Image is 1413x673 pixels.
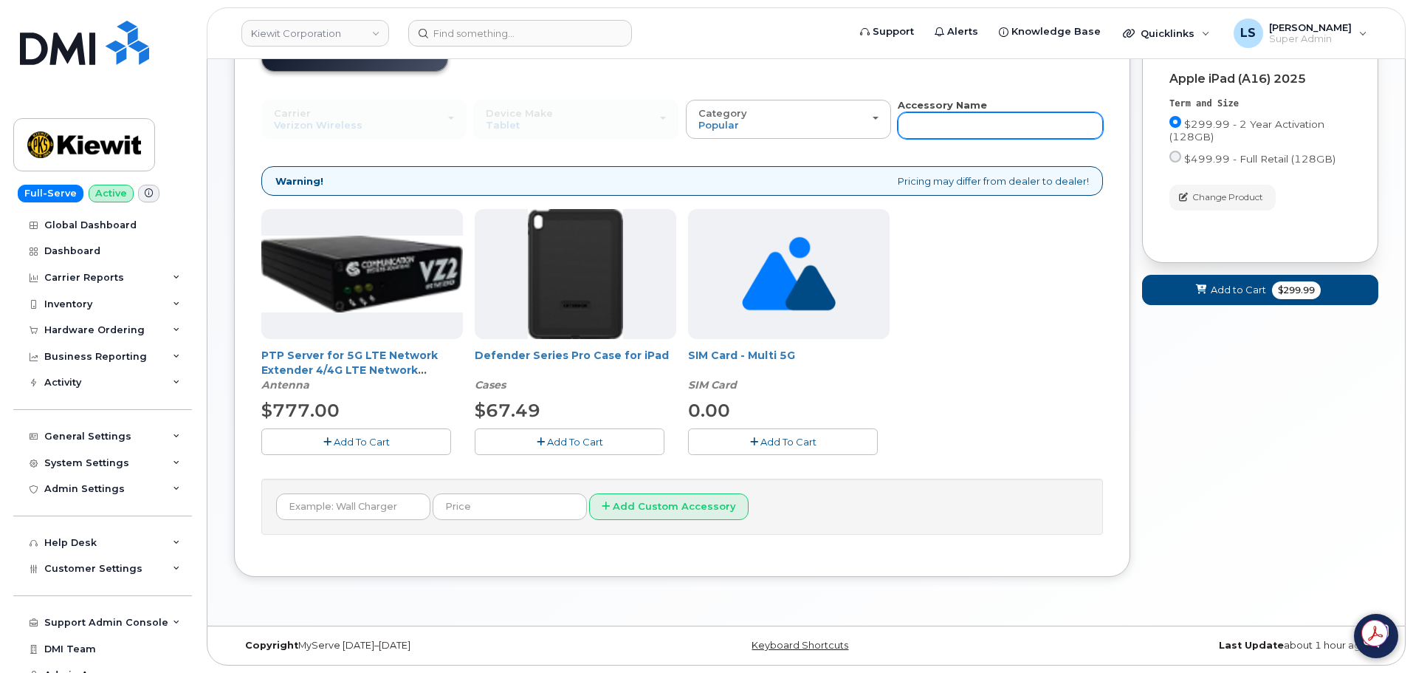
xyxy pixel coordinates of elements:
[475,378,506,392] em: Cases
[688,348,890,392] div: SIM Card - Multi 5G
[1142,275,1378,305] button: Add to Cart $299.99
[742,209,836,339] img: no_image_found-2caef05468ed5679b831cfe6fc140e25e0c280774317ffc20a367ab7fd17291e.png
[947,24,978,39] span: Alerts
[1219,640,1284,651] strong: Last Update
[1272,281,1321,299] span: $299.99
[1169,72,1351,86] div: Apple iPad (A16) 2025
[1223,18,1378,48] div: Luke Shomaker
[1169,118,1324,143] span: $299.99 - 2 Year Activation (128GB)
[688,349,795,362] a: SIM Card - Multi 5G
[261,428,451,454] button: Add To Cart
[475,428,664,454] button: Add To Cart
[1169,98,1351,110] div: Term and Size
[589,493,749,521] button: Add Custom Accessory
[1192,191,1263,204] span: Change Product
[1169,185,1276,211] button: Change Product
[261,348,463,392] div: PTP Server for 5G LTE Network Extender 4/4G LTE Network Extender 3
[698,119,739,131] span: Popular
[752,640,848,651] a: Keyboard Shortcuts
[528,209,623,339] img: defenderipad10thgen.png
[898,99,987,111] strong: Accessory Name
[261,378,309,392] em: Antenna
[1240,24,1256,42] span: LS
[261,236,463,312] img: Casa_Sysem.png
[698,107,747,119] span: Category
[873,24,914,39] span: Support
[547,436,603,448] span: Add To Cart
[261,166,1103,197] div: Pricing may differ from dealer to dealer!
[1141,27,1194,39] span: Quicklinks
[1269,21,1352,33] span: [PERSON_NAME]
[276,493,430,520] input: Example: Wall Charger
[475,348,676,392] div: Defender Series Pro Case for iPad
[275,174,323,188] strong: Warning!
[688,428,878,454] button: Add To Cart
[760,436,816,448] span: Add To Cart
[408,20,632,47] input: Find something...
[688,400,730,421] span: 0.00
[1269,33,1352,45] span: Super Admin
[433,493,587,520] input: Price
[261,349,438,392] a: PTP Server for 5G LTE Network Extender 4/4G LTE Network Extender 3
[1211,283,1266,297] span: Add to Cart
[924,17,989,47] a: Alerts
[997,640,1378,652] div: about 1 hour ago
[245,640,298,651] strong: Copyright
[1113,18,1220,48] div: Quicklinks
[261,400,340,421] span: $777.00
[241,20,389,47] a: Kiewit Corporation
[1184,153,1335,165] span: $499.99 - Full Retail (128GB)
[1011,24,1101,39] span: Knowledge Base
[1169,116,1181,128] input: $299.99 - 2 Year Activation (128GB)
[686,100,891,138] button: Category Popular
[334,436,390,448] span: Add To Cart
[989,17,1111,47] a: Knowledge Base
[475,349,669,362] a: Defender Series Pro Case for iPad
[850,17,924,47] a: Support
[688,378,737,392] em: SIM Card
[234,640,616,652] div: MyServe [DATE]–[DATE]
[1169,151,1181,163] input: $499.99 - Full Retail (128GB)
[475,400,540,421] span: $67.49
